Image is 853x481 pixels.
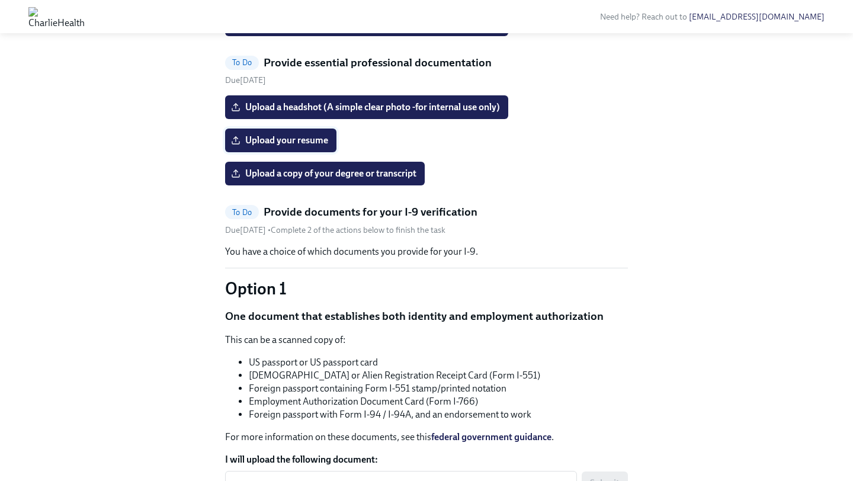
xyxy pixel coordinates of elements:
p: You have a choice of which documents you provide for your I-9. [225,245,628,258]
a: To DoProvide documents for your I-9 verificationDue[DATE] •Complete 2 of the actions below to fin... [225,204,628,236]
a: To DoProvide essential professional documentationDue[DATE] [225,55,628,86]
span: Friday, August 22nd 2025, 10:00 am [225,225,268,235]
p: For more information on these documents, see this . [225,431,628,444]
h5: Provide essential professional documentation [264,55,492,70]
label: Upload your resume [225,129,336,152]
li: [DEMOGRAPHIC_DATA] or Alien Registration Receipt Card (Form I-551) [249,369,628,382]
p: Option 1 [225,278,628,299]
li: Foreign passport containing Form I-551 stamp/printed notation [249,382,628,395]
span: Upload a copy of your degree or transcript [233,168,416,179]
div: • Complete 2 of the actions below to finish the task [225,225,445,236]
label: I will upload the following document: [225,453,628,466]
label: Upload a headshot (A simple clear photo -for internal use only) [225,95,508,119]
span: Need help? Reach out to [600,12,825,22]
span: Friday, August 22nd 2025, 10:00 am [225,75,266,85]
li: Employment Authorization Document Card (Form I-766) [249,395,628,408]
p: This can be a scanned copy of: [225,334,628,347]
p: One document that establishes both identity and employment authorization [225,309,628,324]
label: Upload a copy of your degree or transcript [225,162,425,185]
span: To Do [225,208,259,217]
span: Upload a headshot (A simple clear photo -for internal use only) [233,101,500,113]
span: Upload your resume [233,134,328,146]
li: Foreign passport with Form I-94 / I-94A, and an endorsement to work [249,408,628,421]
a: federal government guidance [431,431,551,442]
li: US passport or US passport card [249,356,628,369]
img: CharlieHealth [28,7,85,26]
h5: Provide documents for your I-9 verification [264,204,477,220]
span: To Do [225,58,259,67]
a: [EMAIL_ADDRESS][DOMAIN_NAME] [689,12,825,22]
